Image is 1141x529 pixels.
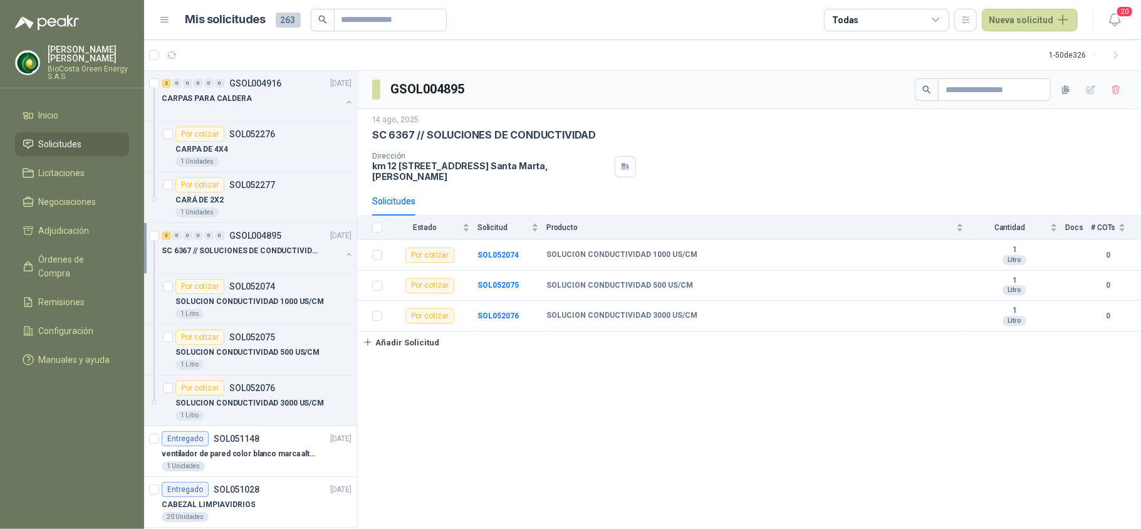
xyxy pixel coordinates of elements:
[477,223,529,232] span: Solicitud
[144,172,357,223] a: Por cotizarSOL052277CARÁ DE 2X21 Unidades
[39,353,110,367] span: Manuales y ayuda
[15,103,129,127] a: Inicio
[477,216,546,240] th: Solicitud
[175,309,204,319] div: 1 Litro
[229,333,275,342] p: SOL052075
[204,79,214,88] div: 0
[405,308,454,323] div: Por cotizar
[194,231,203,240] div: 0
[162,499,255,511] p: CABEZAL LIMPIAVIDRIOS
[390,223,460,232] span: Estado
[318,15,327,24] span: search
[39,224,90,238] span: Adjudicación
[372,152,610,160] p: Dirección
[162,482,209,497] div: Entregado
[175,360,204,370] div: 1 Litro
[546,281,693,291] b: SOLUCION CONDUCTIVIDAD 500 US/CM
[39,166,85,180] span: Licitaciones
[971,306,1058,316] b: 1
[330,230,352,242] p: [DATE]
[39,108,59,122] span: Inicio
[39,253,117,280] span: Órdenes de Compra
[372,128,596,142] p: SC 6367 // SOLUCIONES DE CONDUCTIVIDAD
[405,248,454,263] div: Por cotizar
[144,274,357,325] a: Por cotizarSOL052074SOLUCION CONDUCTIVIDAD 1000 US/CM1 Litro
[175,194,224,206] p: CARÁ DE 2X2
[162,93,252,105] p: CARPAS PARA CALDERA
[144,375,357,426] a: Por cotizarSOL052076SOLUCION CONDUCTIVIDAD 3000 US/CM1 Litro
[1065,216,1091,240] th: Docs
[372,114,419,126] p: 14 ago, 2025
[175,207,219,217] div: 1 Unidades
[162,231,171,240] div: 3
[215,231,224,240] div: 0
[185,11,266,29] h1: Mis solicitudes
[15,132,129,156] a: Solicitudes
[477,281,519,290] a: SOL052075
[1003,255,1026,265] div: Litro
[15,190,129,214] a: Negociaciones
[477,312,519,320] a: SOL052076
[546,250,697,260] b: SOLUCION CONDUCTIVIDAD 1000 US/CM
[1003,285,1026,295] div: Litro
[330,484,352,496] p: [DATE]
[330,78,352,90] p: [DATE]
[175,397,324,409] p: SOLUCION CONDUCTIVIDAD 3000 US/CM
[922,85,931,94] span: search
[175,144,228,155] p: CARPA DE 4X4
[229,384,275,392] p: SOL052076
[357,332,1141,353] a: Añadir Solicitud
[546,311,697,321] b: SOLUCION CONDUCTIVIDAD 3000 US/CM
[405,278,454,293] div: Por cotizar
[229,231,281,240] p: GSOL004895
[162,448,318,460] p: ventilador de pared color blanco marca alteza
[971,245,1058,255] b: 1
[330,433,352,445] p: [DATE]
[229,282,275,291] p: SOL052074
[175,296,324,308] p: SOLUCION CONDUCTIVIDAD 1000 US/CM
[1091,249,1126,261] b: 0
[15,15,79,30] img: Logo peakr
[204,231,214,240] div: 0
[1091,216,1141,240] th: # COTs
[971,223,1048,232] span: Cantidad
[15,319,129,343] a: Configuración
[48,45,129,63] p: [PERSON_NAME] [PERSON_NAME]
[1091,280,1126,291] b: 0
[982,9,1078,31] button: Nueva solicitud
[229,181,275,189] p: SOL052277
[15,290,129,314] a: Remisiones
[215,79,224,88] div: 0
[172,231,182,240] div: 0
[1049,45,1126,65] div: 1 - 50 de 326
[477,251,519,259] a: SOL052074
[183,231,192,240] div: 0
[15,348,129,372] a: Manuales y ayuda
[144,426,357,477] a: EntregadoSOL051148[DATE] ventilador de pared color blanco marca alteza1 Unidades
[172,79,182,88] div: 0
[162,79,171,88] div: 2
[372,194,415,208] div: Solicitudes
[162,245,318,257] p: SC 6367 // SOLUCIONES DE CONDUCTIVIDAD
[390,216,477,240] th: Estado
[175,411,204,421] div: 1 Litro
[48,65,129,80] p: BioCosta Green Energy S.A.S
[15,248,129,285] a: Órdenes de Compra
[144,477,357,528] a: EntregadoSOL051028[DATE] CABEZAL LIMPIAVIDRIOS20 Unidades
[175,330,224,345] div: Por cotizar
[39,324,94,338] span: Configuración
[175,347,320,359] p: SOLUCION CONDUCTIVIDAD 500 US/CM
[15,161,129,185] a: Licitaciones
[971,276,1058,286] b: 1
[1091,223,1116,232] span: # COTs
[15,219,129,243] a: Adjudicación
[390,80,466,99] h3: GSOL004895
[39,137,82,151] span: Solicitudes
[229,79,281,88] p: GSOL004916
[832,13,858,27] div: Todas
[175,279,224,294] div: Por cotizar
[229,130,275,139] p: SOL052276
